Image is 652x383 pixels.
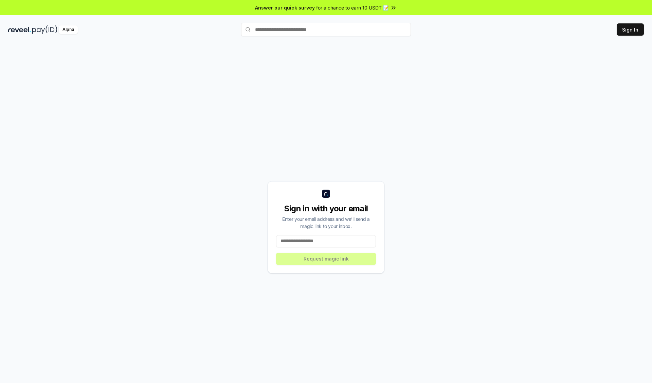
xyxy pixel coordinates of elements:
div: Enter your email address and we’ll send a magic link to your inbox. [276,215,376,230]
img: logo_small [322,190,330,198]
span: Answer our quick survey [255,4,315,11]
div: Sign in with your email [276,203,376,214]
img: reveel_dark [8,25,31,34]
span: for a chance to earn 10 USDT 📝 [316,4,389,11]
div: Alpha [59,25,78,34]
img: pay_id [32,25,57,34]
button: Sign In [617,23,644,36]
